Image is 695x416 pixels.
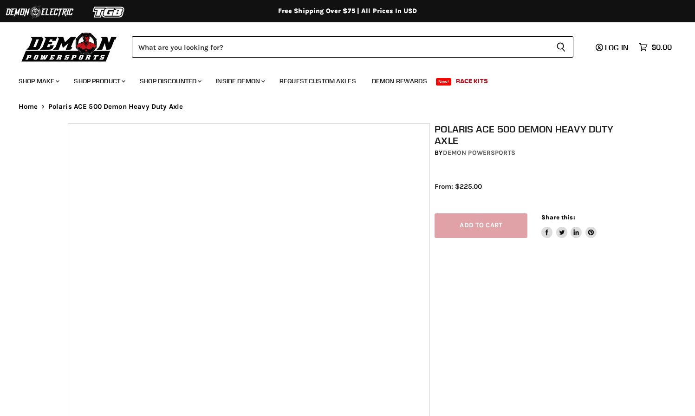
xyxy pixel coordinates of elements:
[273,72,363,91] a: Request Custom Axles
[435,182,482,191] span: From: $225.00
[605,43,629,52] span: Log in
[435,123,632,146] h1: Polaris ACE 500 Demon Heavy Duty Axle
[435,148,632,158] div: by
[651,43,672,52] span: $0.00
[365,72,434,91] a: Demon Rewards
[12,72,65,91] a: Shop Make
[132,36,573,58] form: Product
[12,68,669,91] ul: Main menu
[74,3,144,21] img: TGB Logo 2
[591,43,634,52] a: Log in
[541,214,575,221] span: Share this:
[209,72,271,91] a: Inside Demon
[541,213,597,238] aside: Share this:
[19,30,120,63] img: Demon Powersports
[449,72,495,91] a: Race Kits
[549,36,573,58] button: Search
[132,36,549,58] input: Search
[19,103,38,111] a: Home
[5,3,74,21] img: Demon Electric Logo 2
[443,149,515,157] a: Demon Powersports
[48,103,183,111] span: Polaris ACE 500 Demon Heavy Duty Axle
[67,72,131,91] a: Shop Product
[634,40,676,54] a: $0.00
[436,78,452,86] span: New!
[133,72,207,91] a: Shop Discounted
